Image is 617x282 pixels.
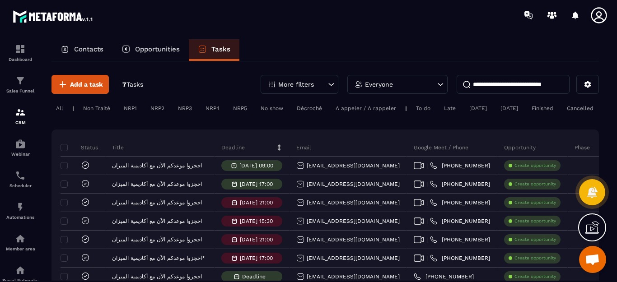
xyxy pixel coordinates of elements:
[15,44,26,55] img: formation
[70,80,103,89] span: Add a task
[112,218,202,224] p: احجزوا موعدكم الآن مع أكاديمية الميزان
[2,100,38,132] a: formationformationCRM
[426,181,428,188] span: |
[2,246,38,251] p: Member area
[13,8,94,24] img: logo
[2,57,38,62] p: Dashboard
[15,265,26,276] img: social-network
[278,81,314,88] p: More filters
[465,103,491,114] div: [DATE]
[430,217,490,225] a: [PHONE_NUMBER]
[439,103,460,114] div: Late
[2,215,38,220] p: Automations
[514,181,556,187] p: Create opportunity
[63,144,98,151] p: Status
[79,103,115,114] div: Non Traité
[229,103,252,114] div: NRP5
[242,273,270,280] span: Deadline
[414,144,468,151] p: Google Meet / Phone
[72,105,74,111] p: |
[15,233,26,244] img: automations
[112,255,205,261] p: احجزوا موعدكم الآن مع أكاديمية الميزان*
[15,202,26,213] img: automations
[514,255,556,261] p: Create opportunity
[146,103,169,114] div: NRP2
[2,183,38,188] p: Scheduler
[430,180,490,188] a: [PHONE_NUMBER]
[2,37,38,69] a: formationformationDashboard
[15,107,26,118] img: formation
[514,273,556,280] p: Create opportunity
[51,103,68,114] div: All
[112,236,202,243] p: احجزوا موعدكم الآن مع أكاديمية الميزان
[15,75,26,86] img: formation
[240,218,273,224] p: [DATE] 15:30
[51,75,109,94] button: Add a task
[240,199,273,206] p: [DATE] 21:00
[2,152,38,157] p: Webinar
[221,144,245,151] p: Deadline
[112,144,124,151] p: Title
[2,227,38,258] a: automationsautomationsMember area
[211,45,230,53] p: Tasks
[426,218,428,225] span: |
[426,255,428,262] span: |
[119,103,141,114] div: NRP1
[201,103,224,114] div: NRP4
[112,162,202,169] p: احجزوا موعدكم الآن مع أكاديمية الميزان
[514,199,556,206] p: Create opportunity
[405,105,407,111] p: |
[2,163,38,195] a: schedulerschedulerScheduler
[430,236,490,243] a: [PHONE_NUMBER]
[514,218,556,224] p: Create opportunity
[365,81,393,88] p: Everyone
[430,254,490,262] a: [PHONE_NUMBER]
[430,162,490,169] a: [PHONE_NUMBER]
[15,139,26,149] img: automations
[240,236,273,243] p: [DATE] 21:00
[240,255,273,261] p: [DATE] 17:00
[414,273,474,280] a: [PHONE_NUMBER]
[112,39,189,61] a: Opportunities
[2,69,38,100] a: formationformationSales Funnel
[239,162,273,169] p: [DATE] 09:00
[112,273,202,280] p: احجزوا موعدكم الآن مع أكاديمية الميزان
[173,103,196,114] div: NRP3
[112,199,202,206] p: احجزوا موعدكم الآن مع أكاديمية الميزان
[527,103,558,114] div: Finished
[2,132,38,163] a: automationsautomationsWebinar
[74,45,103,53] p: Contacts
[2,120,38,125] p: CRM
[430,199,490,206] a: [PHONE_NUMBER]
[562,103,598,114] div: Cancelled
[240,181,273,187] p: [DATE] 17:00
[126,81,143,88] span: Tasks
[296,144,311,151] p: Email
[15,170,26,181] img: scheduler
[426,162,428,169] span: |
[514,236,556,243] p: Create opportunity
[426,199,428,206] span: |
[112,181,202,187] p: احجزوا موعدكم الآن مع أكاديمية الميزان
[256,103,288,114] div: No show
[411,103,435,114] div: To do
[504,144,536,151] p: Opportunity
[135,45,180,53] p: Opportunities
[189,39,239,61] a: Tasks
[579,246,606,273] a: Ouvrir le chat
[2,88,38,93] p: Sales Funnel
[496,103,523,114] div: [DATE]
[331,103,401,114] div: A appeler / A rappeler
[575,144,590,151] p: Phase
[292,103,327,114] div: Décroché
[2,195,38,227] a: automationsautomationsAutomations
[122,80,143,89] p: 7
[426,236,428,243] span: |
[51,39,112,61] a: Contacts
[514,162,556,169] p: Create opportunity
